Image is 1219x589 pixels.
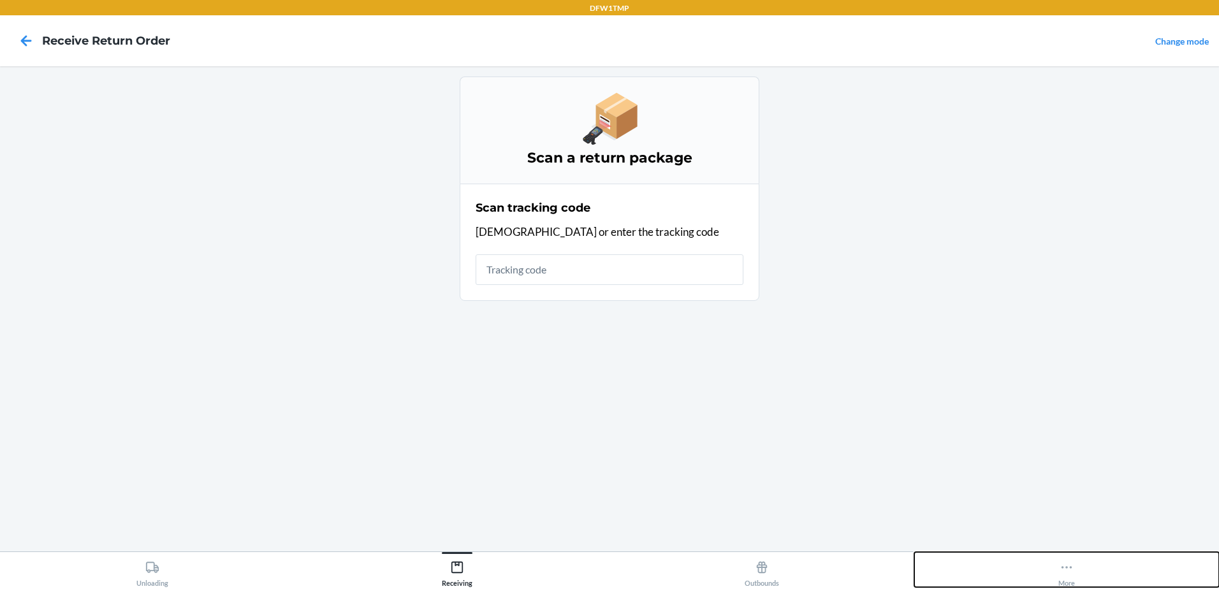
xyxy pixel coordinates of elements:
h2: Scan tracking code [476,200,590,216]
div: Outbounds [745,555,779,587]
h4: Receive Return Order [42,33,170,49]
div: Unloading [136,555,168,587]
button: More [914,552,1219,587]
input: Tracking code [476,254,743,285]
div: Receiving [442,555,472,587]
button: Receiving [305,552,609,587]
p: DFW1TMP [590,3,629,14]
a: Change mode [1155,36,1209,47]
div: More [1058,555,1075,587]
button: Outbounds [609,552,914,587]
h3: Scan a return package [476,148,743,168]
p: [DEMOGRAPHIC_DATA] or enter the tracking code [476,224,743,240]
